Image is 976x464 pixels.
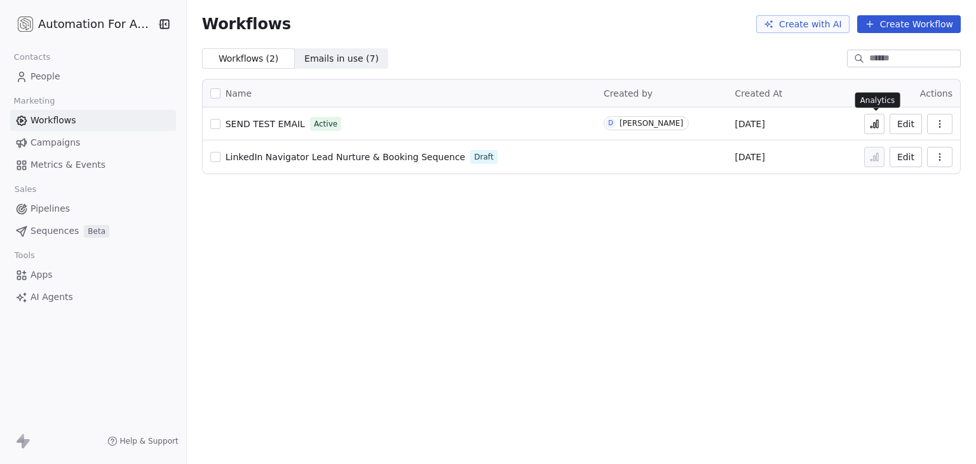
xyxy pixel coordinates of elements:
span: Workflows [30,114,76,127]
a: Campaigns [10,132,176,153]
a: SEND TEST EMAIL [226,118,305,130]
span: Beta [84,225,109,238]
span: Emails in use ( 7 ) [304,52,379,65]
span: Automation For Agencies [38,16,153,32]
button: Create with AI [756,15,850,33]
button: Create Workflow [857,15,961,33]
span: Created by [604,88,653,99]
a: LinkedIn Navigator Lead Nurture & Booking Sequence [226,151,466,163]
button: Edit [890,147,922,167]
button: Automation For Agencies [15,13,147,35]
button: Edit [890,114,922,134]
p: Analytics [860,95,895,106]
a: People [10,66,176,87]
span: Sales [9,180,42,199]
span: Actions [920,88,952,99]
span: [DATE] [735,151,765,163]
span: [DATE] [735,118,765,130]
span: Draft [474,151,493,163]
a: Help & Support [107,436,179,446]
img: white%20with%20black%20stroke.png [18,17,33,32]
a: Apps [10,264,176,285]
span: Tools [9,246,40,265]
div: [PERSON_NAME] [620,119,683,128]
span: Workflows [202,15,291,33]
span: Help & Support [120,436,179,446]
span: LinkedIn Navigator Lead Nurture & Booking Sequence [226,152,466,162]
span: Created At [735,88,783,99]
span: Name [226,87,252,100]
span: Metrics & Events [30,158,105,172]
a: AI Agents [10,287,176,308]
span: Pipelines [30,202,70,215]
span: Campaigns [30,136,80,149]
a: Metrics & Events [10,154,176,175]
span: Marketing [8,92,60,111]
span: Active [314,118,337,130]
span: SEND TEST EMAIL [226,119,305,129]
span: People [30,70,60,83]
div: D [608,118,613,128]
a: SequencesBeta [10,221,176,242]
a: Workflows [10,110,176,131]
span: Sequences [30,224,79,238]
span: Contacts [8,48,56,67]
span: Apps [30,268,53,282]
span: AI Agents [30,290,73,304]
a: Pipelines [10,198,176,219]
